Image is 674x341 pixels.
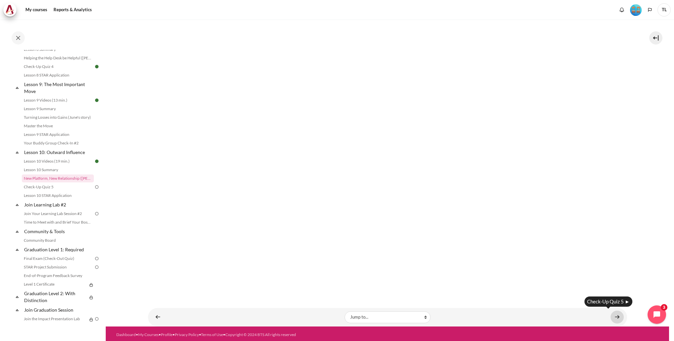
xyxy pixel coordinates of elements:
a: Turning Losses into Gains (June's story) [22,113,94,121]
a: Lesson 8 STAR Application [22,71,94,79]
a: Profile [161,332,172,337]
img: Level #4 [630,4,642,16]
img: Done [94,158,100,164]
a: Master the Move [22,122,94,130]
a: Community & Tools [23,227,94,236]
a: New Platform, New Relationship ([PERSON_NAME]'s Story) [22,174,94,182]
div: Check-Up Quiz 5 ► [584,296,632,307]
span: Collapse [14,294,20,300]
img: To do [94,264,100,270]
a: STAR Project Submission [22,263,94,271]
a: Join Your Learning Lab Session #2 [22,210,94,218]
a: Terms of Use [201,332,223,337]
div: • • • • • [116,332,419,338]
a: Level 1 Certificate [22,280,87,288]
img: Done [94,64,100,70]
a: Lesson 10 Videos (19 min.) [22,157,94,165]
a: Lesson 10: Outward Influence [23,148,94,157]
a: Your Buddy Group Check-In #2 [22,139,94,147]
a: Join Learning Lab #2 [23,200,94,209]
span: Collapse [14,84,20,91]
a: Lesson 10 STAR Application [22,192,94,200]
a: Graduation Level 2: With Distinction [23,289,87,305]
img: To do [94,256,100,262]
span: Collapse [14,201,20,208]
span: Collapse [14,307,20,313]
a: Lesson 9 Videos (13 min.) [22,96,94,104]
a: Reports & Analytics [51,3,94,16]
a: Helping the Help Desk be Helpful ([PERSON_NAME]'s Story) [22,54,94,62]
a: Privacy Policy [175,332,199,337]
img: To do [94,184,100,190]
a: Check-Up Quiz 4 [22,63,94,71]
span: Collapse [14,228,20,235]
div: Show notification window with no new notifications [617,5,627,15]
a: My courses [23,3,50,16]
a: Join the Impact Presentation Lab [22,315,87,323]
img: Architeck [5,5,15,15]
a: Community Board [22,236,94,244]
span: TL [657,3,671,16]
a: Graduation Level 1: Required [23,245,94,254]
a: Level #4 [627,4,644,16]
a: Architeck Architeck [3,3,20,16]
a: ◄ Lesson 10 Summary [151,311,165,324]
a: Time to Meet with and Brief Your Boss #2 [22,218,94,226]
span: Collapse [14,246,20,253]
img: Done [94,97,100,103]
iframe: Sherene_Impact Story [153,25,622,288]
a: Dashboard [116,332,136,337]
a: Check-Up Quiz 5 [22,183,94,191]
a: My Courses [138,332,159,337]
a: User menu [657,3,671,16]
img: To do [94,316,100,322]
span: Collapse [14,149,20,156]
a: Final Exam (Check-Out Quiz) [22,255,94,263]
a: Copyright © 2024 BTS All rights reserved [225,332,296,337]
img: To do [94,211,100,217]
a: Join Graduation Session [23,305,94,314]
button: Languages [645,5,655,15]
a: Lesson 10 Summary [22,166,94,174]
a: Lesson 9 STAR Application [22,131,94,139]
a: Lesson 9 Summary [22,105,94,113]
a: Lesson 9: The Most Important Move [23,80,94,96]
a: End-of-Program Feedback Survey [22,272,94,280]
